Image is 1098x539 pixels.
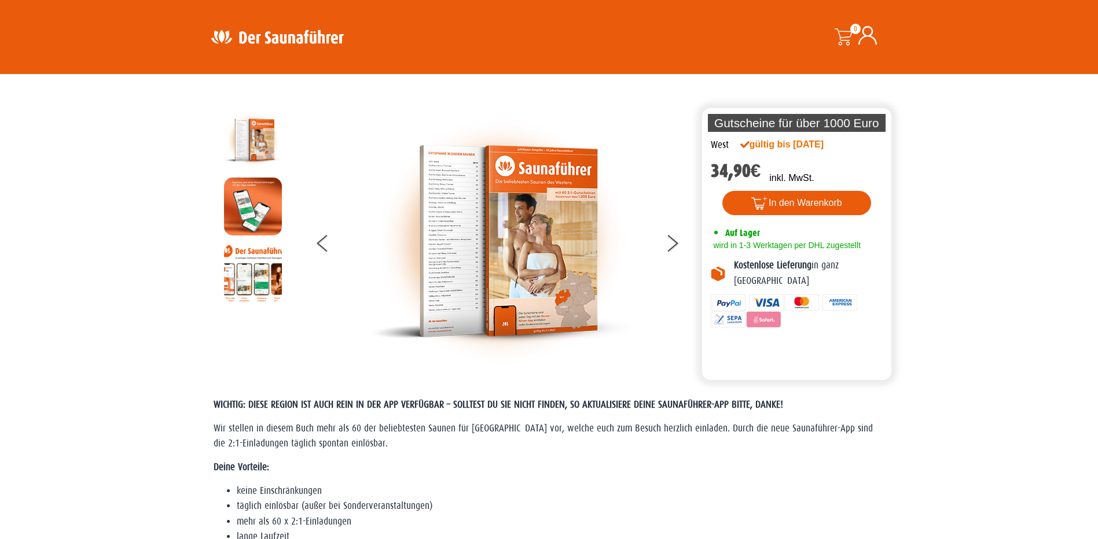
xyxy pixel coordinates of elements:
span: € [751,160,761,182]
img: der-saunafuehrer-2025-west [371,111,631,371]
bdi: 34,90 [711,160,761,182]
span: Wir stellen in diesem Buch mehr als 60 der beliebtesten Saunen für [GEOGRAPHIC_DATA] vor, welche ... [214,423,873,449]
li: mehr als 60 x 2:1-Einladungen [237,514,885,529]
img: Anleitung7tn [224,244,282,302]
p: inkl. MwSt. [769,171,814,185]
div: gültig bis [DATE] [740,138,849,152]
span: Auf Lager [725,227,760,238]
strong: Deine Vorteile: [214,462,269,472]
li: täglich einlösbar (außer bei Sonderveranstaltungen) [237,499,885,514]
button: In den Warenkorb [722,191,871,215]
b: Kostenlose Lieferung [734,260,811,271]
span: 0 [850,24,861,34]
img: der-saunafuehrer-2025-west [224,111,282,169]
p: in ganz [GEOGRAPHIC_DATA] [734,258,883,289]
div: West [711,138,729,153]
p: Gutscheine für über 1000 Euro [708,114,886,132]
span: WICHTIG: DIESE REGION IST AUCH REIN IN DER APP VERFÜGBAR – SOLLTEST DU SIE NICHT FINDEN, SO AKTUA... [214,399,783,410]
img: MOCKUP-iPhone_regional [224,178,282,235]
li: keine Einschränkungen [237,483,885,499]
span: wird in 1-3 Werktagen per DHL zugestellt [711,241,861,250]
